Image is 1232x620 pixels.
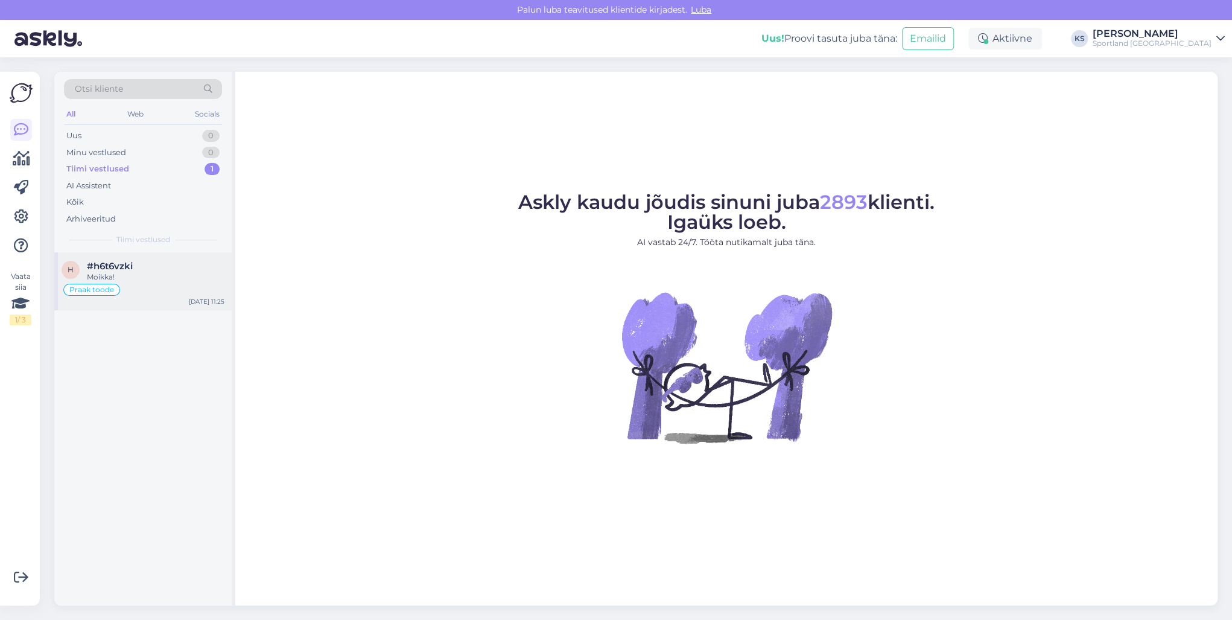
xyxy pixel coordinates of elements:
[66,180,111,192] div: AI Assistent
[66,147,126,159] div: Minu vestlused
[968,28,1042,50] div: Aktiivne
[66,163,129,175] div: Tiimi vestlused
[761,31,897,46] div: Proovi tasuta juba täna:
[68,265,74,274] span: h
[1093,29,1225,48] a: [PERSON_NAME]Sportland [GEOGRAPHIC_DATA]
[192,106,222,122] div: Socials
[10,315,31,325] div: 1 / 3
[66,213,116,225] div: Arhiveeritud
[64,106,78,122] div: All
[66,130,81,142] div: Uus
[1071,30,1088,47] div: KS
[618,258,835,476] img: No Chat active
[75,83,123,95] span: Otsi kliente
[761,33,784,44] b: Uus!
[1093,29,1211,39] div: [PERSON_NAME]
[66,196,84,208] div: Kõik
[69,286,114,293] span: Praak toode
[87,272,224,283] div: Moikka!
[10,271,31,325] div: Vaata siia
[87,261,133,272] span: #h6t6vzki
[687,4,715,15] span: Luba
[820,190,868,214] span: 2893
[1093,39,1211,48] div: Sportland [GEOGRAPHIC_DATA]
[202,147,220,159] div: 0
[902,27,954,50] button: Emailid
[125,106,146,122] div: Web
[518,190,935,234] span: Askly kaudu jõudis sinuni juba klienti. Igaüks loeb.
[189,297,224,306] div: [DATE] 11:25
[116,234,170,245] span: Tiimi vestlused
[205,163,220,175] div: 1
[518,236,935,249] p: AI vastab 24/7. Tööta nutikamalt juba täna.
[10,81,33,104] img: Askly Logo
[202,130,220,142] div: 0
